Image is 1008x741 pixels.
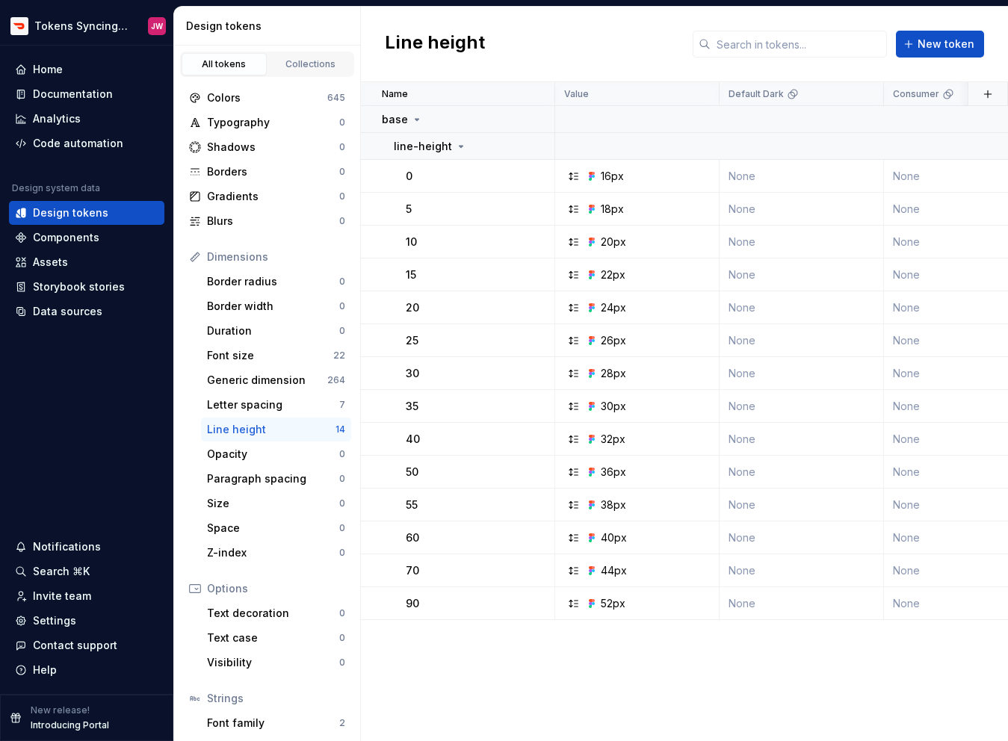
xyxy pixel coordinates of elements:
div: 22 [333,350,345,362]
p: 50 [406,465,418,480]
p: 40 [406,432,420,447]
a: Opacity0 [201,442,351,466]
p: line-height [394,139,452,154]
button: New token [896,31,984,58]
a: Colors645 [183,86,351,110]
p: 90 [406,596,419,611]
div: 0 [339,117,345,128]
div: Shadows [207,140,339,155]
div: Font family [207,716,339,731]
a: Blurs0 [183,209,351,233]
div: 0 [339,657,345,669]
p: 60 [406,530,419,545]
a: Gradients0 [183,185,351,208]
p: New release! [31,704,90,716]
p: Name [382,88,408,100]
a: Border radius0 [201,270,351,294]
a: Storybook stories [9,275,164,299]
div: Z-index [207,545,339,560]
a: Design tokens [9,201,164,225]
a: Paragraph spacing0 [201,467,351,491]
a: Size0 [201,492,351,515]
p: 0 [406,169,412,184]
a: Space0 [201,516,351,540]
div: Text case [207,630,339,645]
div: Space [207,521,339,536]
div: 0 [339,141,345,153]
p: 25 [406,333,418,348]
div: Letter spacing [207,397,339,412]
a: Font size22 [201,344,351,368]
div: Text decoration [207,606,339,621]
p: 30 [406,366,419,381]
div: Gradients [207,189,339,204]
div: Design system data [12,182,100,194]
div: Invite team [33,589,91,604]
a: Letter spacing7 [201,393,351,417]
div: 0 [339,215,345,227]
div: Colors [207,90,327,105]
td: None [720,291,884,324]
div: Collections [273,58,348,70]
div: Code automation [33,136,123,151]
div: Design tokens [33,205,108,220]
button: Search ⌘K [9,559,164,583]
a: Analytics [9,107,164,131]
a: Border width0 [201,294,351,318]
div: Documentation [33,87,113,102]
a: Documentation [9,82,164,106]
td: None [720,554,884,587]
p: base [382,112,408,127]
div: 22px [601,267,625,282]
button: Notifications [9,535,164,559]
div: 0 [339,448,345,460]
a: Assets [9,250,164,274]
div: Strings [207,691,345,706]
div: 0 [339,632,345,644]
div: 18px [601,202,624,217]
div: Dimensions [207,249,345,264]
div: 24px [601,300,626,315]
a: Font family2 [201,711,351,735]
td: None [720,423,884,456]
div: Contact support [33,638,117,653]
p: Default Dark [729,88,784,100]
div: Home [33,62,63,77]
td: None [720,193,884,226]
p: 55 [406,497,418,512]
div: Search ⌘K [33,564,90,579]
p: 5 [406,202,412,217]
div: 44px [601,563,627,578]
p: 10 [406,235,417,249]
a: Visibility0 [201,651,351,675]
a: Line height14 [201,418,351,441]
a: Text decoration0 [201,601,351,625]
div: 7 [339,399,345,411]
div: 32px [601,432,625,447]
button: Tokens Syncing TestJW [3,10,170,42]
div: Analytics [33,111,81,126]
div: Tokens Syncing Test [34,19,130,34]
a: Invite team [9,584,164,608]
a: Z-index0 [201,541,351,565]
a: Typography0 [183,111,351,134]
div: 0 [339,607,345,619]
td: None [720,324,884,357]
div: Borders [207,164,339,179]
div: Visibility [207,655,339,670]
p: 35 [406,399,418,414]
div: Notifications [33,539,101,554]
a: Borders0 [183,160,351,184]
div: Design tokens [186,19,354,34]
p: Value [564,88,589,100]
td: None [720,587,884,620]
div: 30px [601,399,626,414]
div: 26px [601,333,626,348]
a: Shadows0 [183,135,351,159]
a: Generic dimension264 [201,368,351,392]
a: Code automation [9,131,164,155]
div: 36px [601,465,626,480]
img: bd52d190-91a7-4889-9e90-eccda45865b1.png [10,17,28,35]
div: 14 [336,424,345,435]
div: 20px [601,235,626,249]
